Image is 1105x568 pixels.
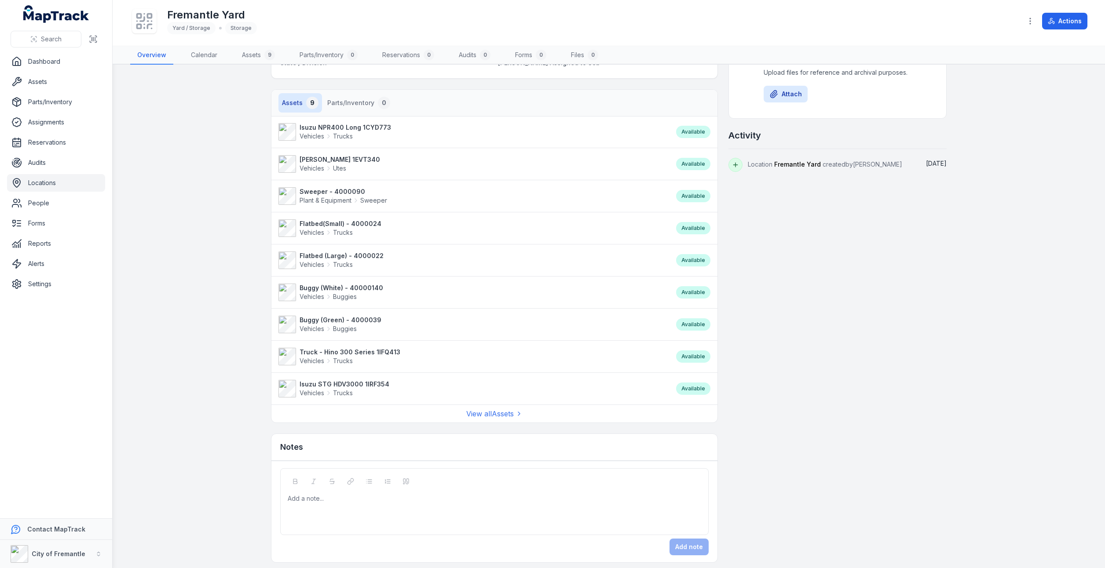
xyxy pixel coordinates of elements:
span: Plant & Equipment [300,196,351,205]
a: Parts/Inventory0 [293,46,365,65]
a: Reservations [7,134,105,151]
strong: Contact MapTrack [27,525,85,533]
a: Reports [7,235,105,252]
span: Vehicles [300,324,324,333]
strong: Buggy (White) - 40000140 [300,284,383,292]
button: Parts/Inventory0 [324,93,394,113]
a: Reservations0 [375,46,441,65]
div: Available [676,318,710,331]
a: Isuzu STG HDV3000 1IRF354VehiclesTrucks [278,380,667,397]
a: Files0 [564,46,605,65]
a: Assignments [7,113,105,131]
span: Trucks [333,228,353,237]
span: Utes [333,164,346,173]
time: 23/09/2025, 5:42:48 pm [926,160,947,167]
a: Locations [7,174,105,192]
strong: [PERSON_NAME] 1EVT340 [300,155,380,164]
button: Actions [1042,13,1087,29]
h2: Activity [728,129,761,142]
a: Buggy (White) - 40000140VehiclesBuggies [278,284,667,301]
span: Vehicles [300,228,324,237]
div: Available [676,126,710,138]
a: Audits [7,154,105,171]
span: Trucks [333,389,353,397]
div: 0 [480,50,490,60]
div: Available [676,222,710,234]
a: Forms0 [508,46,553,65]
span: Buggies [333,324,357,333]
a: Settings [7,275,105,293]
strong: Sweeper - 4000090 [300,187,387,196]
a: Alerts [7,255,105,273]
span: Yard / Storage [172,25,210,31]
button: Attach [764,86,808,102]
span: Buggies [333,292,357,301]
a: Audits0 [452,46,498,65]
span: Vehicles [300,164,324,173]
a: Sweeper - 4000090Plant & EquipmentSweeper [278,187,667,205]
h1: Fremantle Yard [167,8,257,22]
a: [PERSON_NAME] 1EVT340VehiclesUtes [278,155,667,173]
a: Isuzu NPR400 Long 1CYD773VehiclesTrucks [278,123,667,141]
div: 0 [588,50,598,60]
span: Vehicles [300,260,324,269]
span: Trucks [333,357,353,365]
strong: Flatbed(Small) - 4000024 [300,219,381,228]
div: Available [676,286,710,299]
a: Truck - Hino 300 Series 1IFQ413VehiclesTrucks [278,348,667,365]
span: [DATE] [926,160,947,167]
a: Forms [7,215,105,232]
div: 0 [536,50,546,60]
div: Available [676,350,710,363]
a: People [7,194,105,212]
strong: City of Fremantle [32,550,85,557]
span: Vehicles [300,132,324,141]
div: 9 [264,50,275,60]
span: Sweeper [360,196,387,205]
span: Trucks [333,260,353,269]
button: Assets9 [278,93,322,113]
span: Search [41,35,62,44]
div: Storage [225,22,257,34]
span: Upload files for reference and archival purposes. [764,68,911,77]
a: MapTrack [23,5,89,23]
div: 0 [424,50,434,60]
strong: Buggy (Green) - 4000039 [300,316,381,324]
span: Vehicles [300,389,324,397]
button: Search [11,31,81,47]
span: Vehicles [300,292,324,301]
a: View allAssets [466,408,523,419]
div: 9 [306,97,318,109]
div: Available [676,190,710,202]
a: Assets9 [235,46,282,65]
div: Available [676,254,710,266]
a: Flatbed (Large) - 4000022VehiclesTrucks [278,251,667,269]
div: Available [676,158,710,170]
a: Buggy (Green) - 4000039VehiclesBuggies [278,316,667,333]
a: Parts/Inventory [7,93,105,111]
strong: Isuzu STG HDV3000 1IRF354 [300,380,389,389]
div: 0 [378,97,390,109]
span: Trucks [333,132,353,141]
span: Location created by [PERSON_NAME] [748,160,902,168]
a: Overview [130,46,173,65]
span: Vehicles [300,357,324,365]
a: Dashboard [7,53,105,70]
div: Available [676,382,710,395]
a: Flatbed(Small) - 4000024VehiclesTrucks [278,219,667,237]
strong: Flatbed (Large) - 4000022 [300,251,384,260]
strong: Isuzu NPR400 Long 1CYD773 [300,123,391,132]
a: Assets [7,73,105,91]
div: 0 [347,50,358,60]
span: Fremantle Yard [774,160,821,168]
h3: Notes [280,441,303,453]
strong: Truck - Hino 300 Series 1IFQ413 [300,348,400,357]
a: Calendar [184,46,224,65]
